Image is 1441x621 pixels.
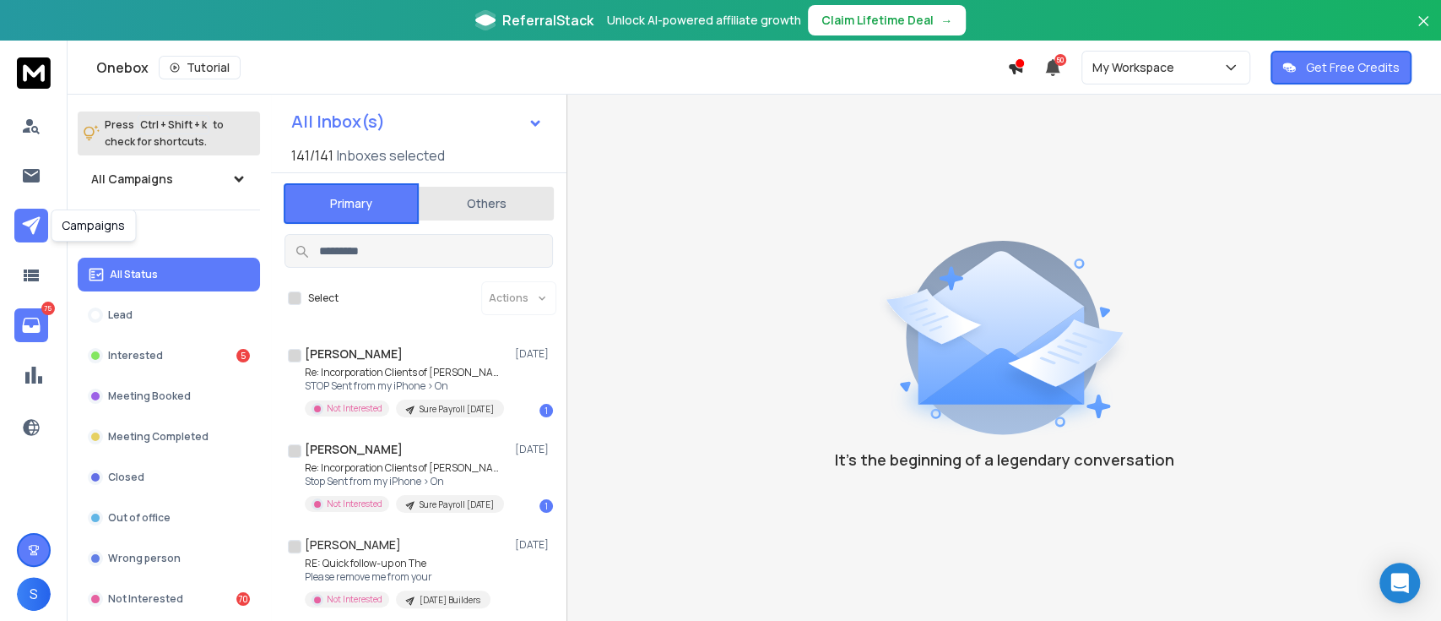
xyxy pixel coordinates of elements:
[78,339,260,373] button: Interested5
[539,499,553,513] div: 1
[305,475,507,488] p: Stop Sent from my iPhone > On
[284,183,419,224] button: Primary
[108,511,171,525] p: Out of office
[108,552,181,565] p: Wrong person
[515,443,553,456] p: [DATE]
[1270,51,1411,84] button: Get Free Credits
[108,349,163,362] p: Interested
[108,471,144,484] p: Closed
[515,538,553,552] p: [DATE]
[337,145,445,166] h3: Inboxes selected
[78,224,260,248] h3: Filters
[305,570,490,584] p: Please remove me from your
[502,10,593,30] span: ReferralStack
[327,402,382,415] p: Not Interested
[91,171,173,188] h1: All Campaigns
[78,258,260,291] button: All Status
[51,210,136,242] div: Campaigns
[305,537,401,553] h1: [PERSON_NAME]
[17,577,51,611] button: S
[78,298,260,332] button: Lead
[305,461,507,475] p: Re: Incorporation Clients of [PERSON_NAME]
[327,593,382,606] p: Not Interested
[305,557,490,570] p: RE: Quick follow-up on The
[14,308,48,342] a: 75
[1054,54,1066,66] span: 50
[419,185,554,222] button: Others
[291,113,385,130] h1: All Inbox(s)
[420,594,480,607] p: [DATE] Builders
[539,404,553,417] div: 1
[940,12,952,29] span: →
[308,291,339,305] label: Select
[1412,10,1434,51] button: Close banner
[420,403,494,416] p: Sure Payroll [DATE]
[420,498,494,511] p: Sure Payroll [DATE]
[808,5,966,35] button: Claim Lifetime Deal→
[291,145,333,166] span: 141 / 141
[159,56,241,79] button: Tutorial
[41,302,55,315] p: 75
[305,441,403,458] h1: [PERSON_NAME]
[835,448,1174,471] p: It’s the beginning of a legendary conversation
[78,162,260,196] button: All Campaigns
[305,366,507,379] p: Re: Incorporation Clients of [PERSON_NAME]
[138,115,209,134] span: Ctrl + Shift + k
[78,542,260,575] button: Wrong person
[236,592,250,606] div: 70
[110,268,158,281] p: All Status
[236,349,250,362] div: 5
[108,308,133,322] p: Lead
[78,420,260,454] button: Meeting Completed
[96,56,1007,79] div: Onebox
[305,346,403,362] h1: [PERSON_NAME]
[78,501,260,535] button: Out of office
[278,105,556,139] button: All Inbox(s)
[327,498,382,510] p: Not Interested
[515,347,553,361] p: [DATE]
[1092,59,1181,76] p: My Workspace
[78,582,260,616] button: Not Interested70
[78,379,260,413] button: Meeting Booked
[1379,563,1420,603] div: Open Intercom Messenger
[105,117,224,150] p: Press to check for shortcuts.
[1306,59,1400,76] p: Get Free Credits
[108,389,191,403] p: Meeting Booked
[108,430,209,444] p: Meeting Completed
[108,592,183,606] p: Not Interested
[305,379,507,393] p: STOP Sent from my iPhone > On
[78,460,260,494] button: Closed
[607,12,801,29] p: Unlock AI-powered affiliate growth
